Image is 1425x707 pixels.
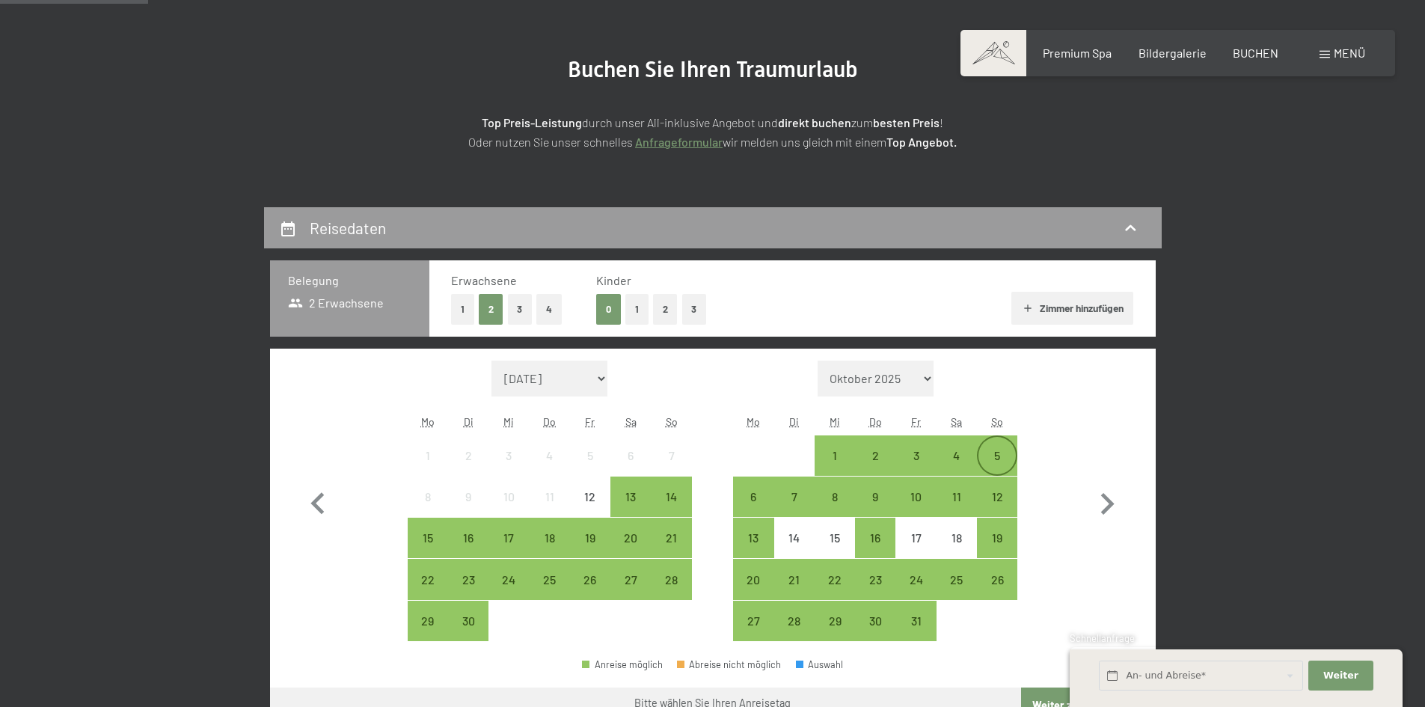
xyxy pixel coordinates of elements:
[490,532,527,569] div: 17
[977,435,1017,476] div: Anreise möglich
[815,601,855,641] div: Wed Oct 29 2025
[855,435,895,476] div: Anreise möglich
[735,491,772,528] div: 6
[488,559,529,599] div: Wed Sep 24 2025
[937,435,977,476] div: Anreise möglich
[585,415,595,428] abbr: Freitag
[570,518,610,558] div: Anreise möglich
[610,559,651,599] div: Sat Sep 27 2025
[977,477,1017,517] div: Anreise möglich
[568,56,858,82] span: Buchen Sie Ihren Traumurlaub
[610,518,651,558] div: Sat Sep 20 2025
[991,415,1003,428] abbr: Sonntag
[895,601,936,641] div: Anreise möglich
[571,491,609,528] div: 12
[421,415,435,428] abbr: Montag
[815,477,855,517] div: Anreise möglich
[571,450,609,487] div: 5
[482,115,582,129] strong: Top Preis-Leistung
[450,450,487,487] div: 2
[855,601,895,641] div: Anreise möglich
[774,601,815,641] div: Anreise möglich
[895,477,936,517] div: Fri Oct 10 2025
[448,601,488,641] div: Tue Sep 30 2025
[937,435,977,476] div: Sat Oct 04 2025
[855,477,895,517] div: Anreise möglich
[895,559,936,599] div: Fri Oct 24 2025
[1233,46,1278,60] a: BUCHEN
[1043,46,1112,60] a: Premium Spa
[855,518,895,558] div: Anreise möglich
[409,615,447,652] div: 29
[830,415,840,428] abbr: Mittwoch
[448,435,488,476] div: Anreise nicht möglich
[571,532,609,569] div: 19
[1070,632,1135,644] span: Schnellanfrage
[610,518,651,558] div: Anreise möglich
[448,559,488,599] div: Tue Sep 23 2025
[938,450,975,487] div: 4
[408,601,448,641] div: Anreise möglich
[855,518,895,558] div: Thu Oct 16 2025
[448,518,488,558] div: Tue Sep 16 2025
[895,601,936,641] div: Fri Oct 31 2025
[652,574,690,611] div: 28
[774,601,815,641] div: Tue Oct 28 2025
[409,574,447,611] div: 22
[1011,292,1133,325] button: Zimmer hinzufügen
[886,135,957,149] strong: Top Angebot.
[490,491,527,528] div: 10
[897,491,934,528] div: 10
[448,559,488,599] div: Anreise möglich
[937,518,977,558] div: Anreise nicht möglich
[625,415,637,428] abbr: Samstag
[503,415,514,428] abbr: Mittwoch
[450,491,487,528] div: 9
[895,518,936,558] div: Fri Oct 17 2025
[652,450,690,487] div: 7
[815,477,855,517] div: Wed Oct 08 2025
[856,532,894,569] div: 16
[855,559,895,599] div: Thu Oct 23 2025
[570,559,610,599] div: Fri Sep 26 2025
[895,435,936,476] div: Fri Oct 03 2025
[895,477,936,517] div: Anreise möglich
[531,450,569,487] div: 4
[897,615,934,652] div: 31
[409,450,447,487] div: 1
[789,415,799,428] abbr: Dienstag
[653,294,678,325] button: 2
[869,415,882,428] abbr: Donnerstag
[747,415,760,428] abbr: Montag
[288,272,411,289] h3: Belegung
[855,601,895,641] div: Thu Oct 30 2025
[530,518,570,558] div: Thu Sep 18 2025
[1139,46,1207,60] a: Bildergalerie
[479,294,503,325] button: 2
[938,574,975,611] div: 25
[774,559,815,599] div: Anreise möglich
[635,135,723,149] a: Anfrageformular
[488,435,529,476] div: Wed Sep 03 2025
[408,435,448,476] div: Anreise nicht möglich
[774,477,815,517] div: Tue Oct 07 2025
[490,574,527,611] div: 24
[488,559,529,599] div: Anreise möglich
[677,660,782,670] div: Abreise nicht möglich
[451,273,517,287] span: Erwachsene
[408,559,448,599] div: Mon Sep 22 2025
[815,518,855,558] div: Wed Oct 15 2025
[530,518,570,558] div: Anreise möglich
[815,559,855,599] div: Wed Oct 22 2025
[488,477,529,517] div: Wed Sep 10 2025
[408,518,448,558] div: Mon Sep 15 2025
[488,477,529,517] div: Anreise nicht möglich
[855,435,895,476] div: Thu Oct 02 2025
[610,477,651,517] div: Sat Sep 13 2025
[951,415,962,428] abbr: Samstag
[1323,669,1358,682] span: Weiter
[612,532,649,569] div: 20
[570,477,610,517] div: Fri Sep 12 2025
[570,477,610,517] div: Anreise nicht möglich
